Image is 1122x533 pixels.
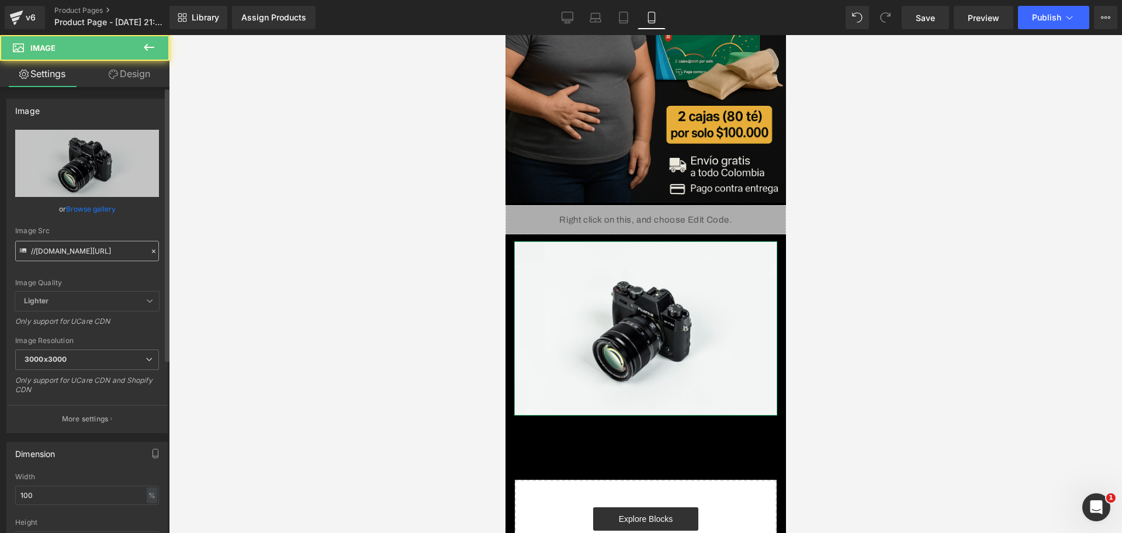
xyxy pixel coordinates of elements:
[87,61,172,87] a: Design
[15,203,159,215] div: or
[54,18,167,27] span: Product Page - [DATE] 21:34:05
[1018,6,1089,29] button: Publish
[15,317,159,334] div: Only support for UCare CDN
[15,227,159,235] div: Image Src
[15,337,159,345] div: Image Resolution
[15,376,159,402] div: Only support for UCare CDN and Shopify CDN
[15,241,159,261] input: Link
[15,279,159,287] div: Image Quality
[66,199,116,219] a: Browse gallery
[581,6,610,29] a: Laptop
[553,6,581,29] a: Desktop
[30,43,56,53] span: Image
[968,12,999,24] span: Preview
[15,442,56,459] div: Dimension
[916,12,935,24] span: Save
[192,12,219,23] span: Library
[15,99,40,116] div: Image
[7,405,167,432] button: More settings
[638,6,666,29] a: Mobile
[23,10,38,25] div: v6
[1106,493,1116,503] span: 1
[1094,6,1117,29] button: More
[62,414,109,424] p: More settings
[954,6,1013,29] a: Preview
[5,6,45,29] a: v6
[610,6,638,29] a: Tablet
[24,296,49,305] b: Lighter
[169,6,227,29] a: New Library
[88,472,193,496] a: Explore Blocks
[147,487,157,503] div: %
[241,13,306,22] div: Assign Products
[54,6,189,15] a: Product Pages
[1032,13,1061,22] span: Publish
[1082,493,1110,521] iframe: Intercom live chat
[846,6,869,29] button: Undo
[15,518,159,527] div: Height
[15,473,159,481] div: Width
[874,6,897,29] button: Redo
[15,486,159,505] input: auto
[25,355,67,364] b: 3000x3000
